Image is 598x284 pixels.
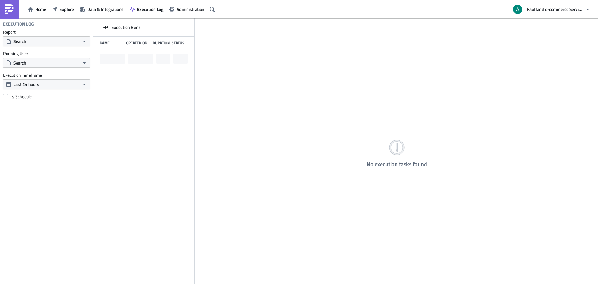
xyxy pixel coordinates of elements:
span: Last 24 hours [13,81,39,88]
div: Name [100,41,123,45]
label: Is Schedule [3,94,90,99]
label: Report [3,29,90,35]
button: Home [25,4,49,14]
img: PushMetrics [4,4,14,14]
label: Running User [3,51,90,56]
button: Last 24 hours [3,79,90,89]
button: Kaufland e-commerce Services GmbH & Co. KG [509,2,593,16]
h4: Execution Log [3,21,34,27]
span: Home [35,6,46,12]
button: Search [3,58,90,68]
span: Execution Log [137,6,163,12]
span: Kaufland e-commerce Services GmbH & Co. KG [527,6,583,12]
span: Execution Runs [112,25,141,30]
span: Administration [177,6,204,12]
button: Administration [166,4,207,14]
div: Duration [153,41,168,45]
img: Avatar [512,4,523,15]
span: Search [13,60,26,66]
button: Data & Integrations [77,4,127,14]
label: Execution Timeframe [3,72,90,78]
h4: No execution tasks found [367,161,427,167]
span: Data & Integrations [87,6,124,12]
div: Created On [126,41,149,45]
button: Search [3,36,90,46]
div: Status [172,41,185,45]
button: Execution Log [127,4,166,14]
button: Explore [49,4,77,14]
span: Search [13,38,26,45]
span: Explore [59,6,74,12]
